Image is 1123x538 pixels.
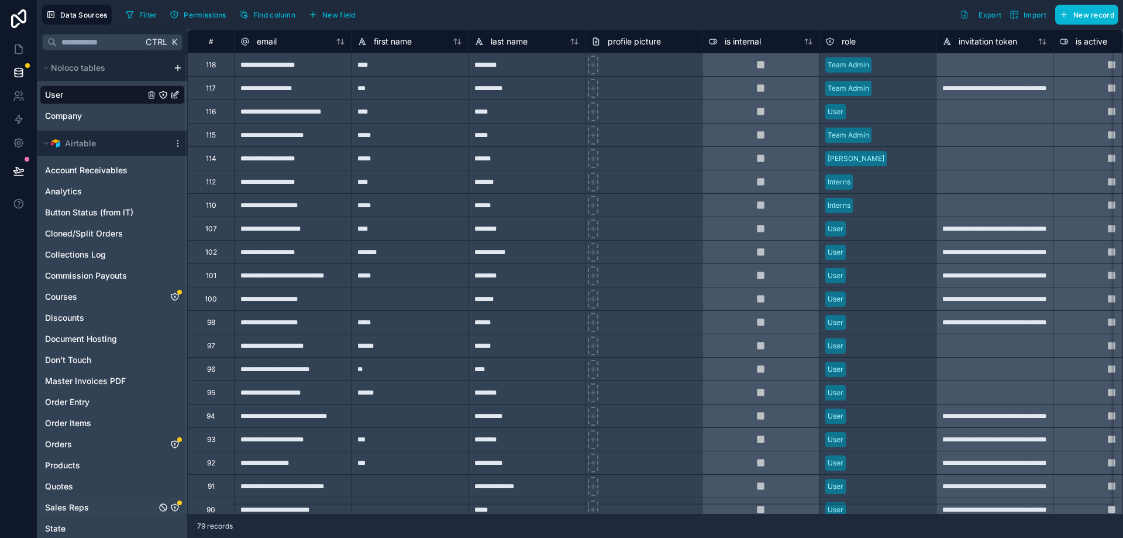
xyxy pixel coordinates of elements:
a: Master Invoices PDF [45,375,156,387]
div: User [828,411,843,422]
img: Airtable Logo [51,139,60,148]
div: User [828,458,843,468]
div: Document Hosting [40,330,185,348]
a: Don't Touch [45,354,156,366]
div: 96 [207,365,215,374]
span: profile picture [608,36,661,47]
div: Interns [828,200,850,211]
button: Data Sources [42,5,112,25]
button: Permissions [166,6,230,23]
span: 79 records [197,522,233,531]
a: User [45,89,144,101]
div: 112 [206,177,216,187]
a: Button Status (from IT) [45,207,156,218]
span: New field [322,11,356,19]
span: Quotes [45,481,73,492]
a: Company [45,110,144,122]
div: 107 [205,224,217,234]
button: Noloco tables [40,60,168,76]
a: Collections Log [45,249,156,261]
div: 100 [205,294,217,304]
span: Sales Reps [45,502,89,513]
div: Sales Reps [40,498,185,517]
span: Order Entry [45,396,89,408]
span: K [170,38,178,46]
span: Permissions [184,11,226,19]
a: Sales Reps [45,502,156,513]
a: Document Hosting [45,333,156,345]
div: Orders [40,435,185,454]
div: Team Admin [828,60,869,70]
div: 92 [207,458,215,468]
span: Collections Log [45,249,106,261]
div: # [197,37,225,46]
span: Filter [139,11,157,19]
a: Account Receivables [45,165,156,176]
span: Import [1024,11,1046,19]
div: 102 [205,248,217,257]
div: Button Status (from IT) [40,203,185,222]
div: User [828,317,843,328]
div: 97 [207,341,215,351]
div: Don't Touch [40,351,185,369]
span: Orders [45,438,72,450]
div: Account Receivables [40,161,185,180]
span: Document Hosting [45,333,117,345]
div: Quotes [40,477,185,496]
div: Order Items [40,414,185,433]
span: Export [979,11,1001,19]
div: 101 [206,271,216,280]
div: 98 [207,318,215,327]
div: 95 [207,388,215,397]
div: Collections Log [40,245,185,264]
div: User [828,294,843,304]
div: User [828,247,843,258]
button: Airtable LogoAirtable [40,135,168,152]
span: is active [1076,36,1107,47]
span: Commission Payouts [45,270,127,282]
div: User [828,270,843,281]
span: Analytics [45,186,82,197]
span: State [45,523,66,534]
span: invitation token [959,36,1017,47]
div: [PERSON_NAME] [828,153,884,164]
a: Commission Payouts [45,270,156,282]
button: New field [304,6,360,23]
div: Team Admin [828,83,869,94]
a: Permissions [166,6,235,23]
button: New record [1055,5,1118,25]
span: last name [491,36,528,47]
div: User [828,364,843,375]
a: Orders [45,438,156,450]
a: Discounts [45,312,156,324]
div: User [828,107,843,117]
a: State [45,523,156,534]
div: User [828,481,843,492]
span: email [257,36,277,47]
div: Products [40,456,185,475]
div: Order Entry [40,393,185,412]
span: New record [1073,11,1114,19]
div: Commission Payouts [40,266,185,285]
div: 94 [206,412,215,421]
div: User [828,388,843,398]
div: 118 [206,60,216,70]
span: Data Sources [60,11,108,19]
button: Import [1005,5,1050,25]
div: Discounts [40,309,185,327]
div: User [828,505,843,515]
span: Master Invoices PDF [45,375,126,387]
span: Courses [45,291,77,303]
div: 110 [206,201,216,210]
span: Products [45,460,80,471]
div: Company [40,107,185,125]
div: 115 [206,131,216,140]
div: User [40,85,185,104]
div: Master Invoices PDF [40,372,185,390]
div: User [828,434,843,445]
span: Find column [253,11,295,19]
span: Noloco tables [51,62,105,74]
div: 91 [208,482,215,491]
a: Quotes [45,481,156,492]
div: Cloned/Split Orders [40,224,185,243]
